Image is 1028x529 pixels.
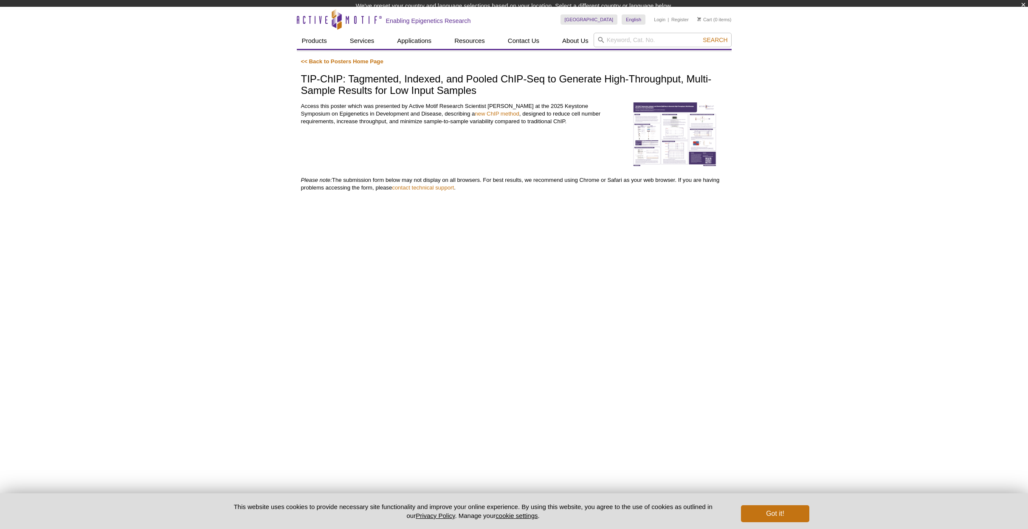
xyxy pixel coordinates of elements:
a: Applications [392,33,437,49]
input: Keyword, Cat. No. [594,33,732,47]
h1: TIP-ChIP: Tagmented, Indexed, and Pooled ChIP-Seq to Generate High-Throughput, Multi-Sample Resul... [301,74,727,97]
a: Products [297,33,332,49]
em: Please note: [301,177,332,183]
li: (0 items) [697,14,732,25]
a: Privacy Policy [416,512,455,519]
a: Login [654,17,665,23]
button: Search [700,36,730,44]
a: Register [671,17,689,23]
button: cookie settings [496,512,538,519]
a: contact technical support [392,184,454,191]
a: Services [345,33,380,49]
button: Got it! [741,505,809,522]
h2: Enabling Epigenetics Research [386,17,471,25]
a: About Us [557,33,594,49]
a: Resources [449,33,490,49]
p: This website uses cookies to provide necessary site functionality and improve your online experie... [219,502,727,520]
p: The submission form below may not display on all browsers. For best results, we recommend using C... [301,176,727,192]
p: Access this poster which was presented by Active Motif Research Scientist [PERSON_NAME] at the 20... [301,102,616,125]
a: English [622,14,645,25]
a: [GEOGRAPHIC_DATA] [560,14,618,25]
li: | [668,14,669,25]
img: Your Cart [697,17,701,21]
a: Contact Us [503,33,544,49]
a: Cart [697,17,712,23]
img: Change Here [563,6,586,26]
img: Download the TIP-ChIP Poster [632,102,717,168]
a: new ChIP method [475,110,519,117]
a: << Back to Posters Home Page [301,58,383,65]
span: Search [703,37,727,43]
